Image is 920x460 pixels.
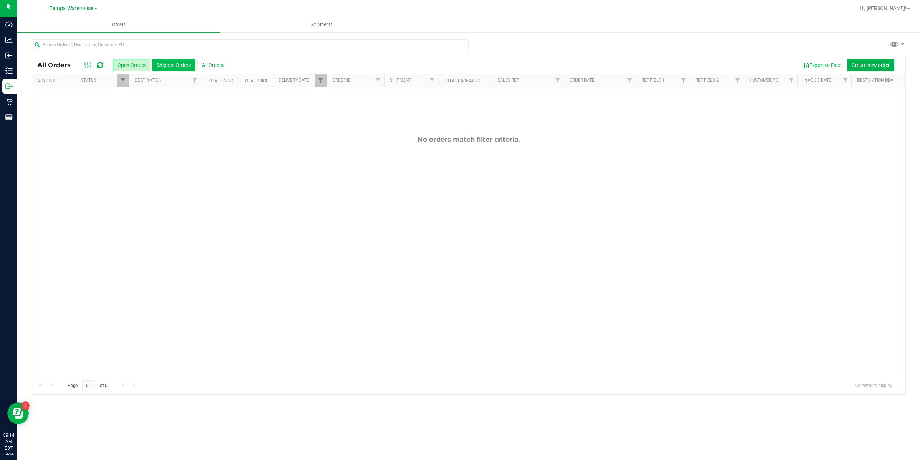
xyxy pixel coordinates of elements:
a: Order ID [332,78,351,83]
inline-svg: Retail [5,98,13,105]
a: Shipments [220,17,423,32]
span: Hi, [PERSON_NAME]! [860,5,906,11]
a: Filter [786,74,797,87]
button: Create new order [847,59,894,71]
div: No orders match filter criteria. [32,136,905,144]
a: Ref Field 1 [641,78,665,83]
a: Total Packages [444,78,480,83]
iframe: Resource center [7,402,29,424]
inline-svg: Outbound [5,83,13,90]
a: Invoice Date [803,78,831,83]
span: Shipments [302,22,342,28]
p: 09:14 AM EDT [3,432,14,451]
a: Destination [135,78,162,83]
a: Total Units [207,78,233,83]
a: Filter [624,74,636,87]
a: Filter [552,74,564,87]
a: Customer PO [749,78,778,83]
inline-svg: Inbound [5,52,13,59]
iframe: Resource center unread badge [21,401,30,410]
a: Status [81,78,96,83]
a: Filter [839,74,851,87]
a: Filter [426,74,438,87]
inline-svg: Reports [5,114,13,121]
p: 09/24 [3,451,14,457]
a: Order Date [570,78,594,83]
button: Shipped Orders [152,59,195,71]
a: Filter [315,74,327,87]
span: No items to display [849,380,898,391]
a: Filter [117,74,129,87]
inline-svg: Analytics [5,36,13,44]
a: Filter [189,74,201,87]
a: Filter [732,74,744,87]
a: Total Price [243,78,268,83]
a: Destination DBA [857,78,893,83]
span: Tampa Warehouse [50,5,93,12]
button: All Orders [197,59,228,71]
a: Ref Field 2 [695,78,719,83]
span: Create new order [852,62,890,68]
inline-svg: Dashboard [5,21,13,28]
span: Page of 0 [61,380,113,391]
button: Export to Excel [799,59,847,71]
span: All Orders [37,61,78,69]
input: Search Order ID, Destination, Customer PO... [32,39,469,50]
div: Actions [37,78,72,83]
a: Delivery Date [279,78,309,83]
a: Orders [17,17,220,32]
span: Orders [102,22,135,28]
a: Sales Rep [498,78,519,83]
button: Open Orders [113,59,150,71]
inline-svg: Inventory [5,67,13,74]
a: Filter [678,74,690,87]
a: Shipment [390,78,411,83]
a: Filter [372,74,384,87]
